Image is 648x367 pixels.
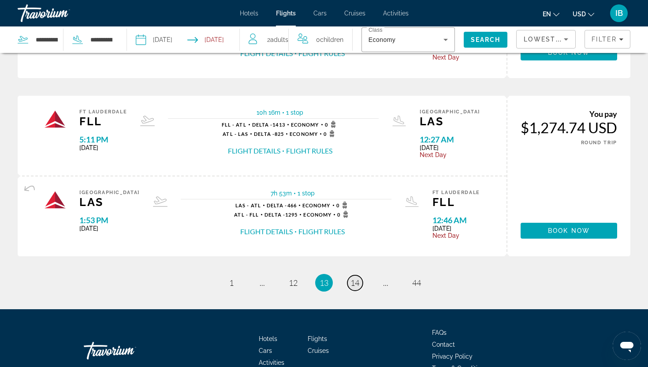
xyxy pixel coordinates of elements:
[252,122,285,127] span: 1413
[320,36,343,43] span: Children
[222,122,246,127] span: FLL - ATL
[350,278,359,288] span: 14
[290,131,318,137] span: Economy
[432,329,447,336] a: FAQs
[316,34,343,46] span: 0
[325,121,339,128] span: 0
[264,212,298,217] span: 1295
[383,278,388,288] span: ...
[264,212,285,217] span: Delta -
[344,10,365,17] a: Cruises
[44,190,66,212] img: Airline logo
[79,144,127,151] span: [DATE]
[420,109,480,115] span: [GEOGRAPHIC_DATA]
[369,27,383,33] mat-label: Class
[79,109,127,115] span: Ft Lauderdale
[18,2,106,25] a: Travorium
[240,10,258,17] a: Hotels
[420,135,480,144] span: 12:27 AM
[308,335,327,342] a: Flights
[252,122,273,127] span: Delta -
[18,274,630,292] nav: Pagination
[613,332,641,360] iframe: Кнопка для запуску вікна повідомлень
[383,10,409,17] a: Activities
[240,49,293,58] button: Flight Details
[592,36,617,43] span: Filter
[573,7,594,20] button: Change currency
[240,227,293,236] button: Flight Details
[267,34,288,46] span: 2
[257,109,280,116] span: 10h 16m
[548,227,590,234] span: Book now
[286,146,332,156] button: Flight Rules
[521,223,617,239] button: Book now
[420,144,480,151] span: [DATE]
[302,202,331,208] span: Economy
[79,135,127,144] span: 5:11 PM
[254,131,284,137] span: 825
[432,232,480,239] span: Next Day
[471,36,501,43] span: Search
[521,109,617,119] div: You pay
[298,227,345,236] button: Flight Rules
[303,212,331,217] span: Economy
[223,131,248,137] span: ATL - LAS
[289,278,298,288] span: 12
[271,190,292,197] span: 7h 53m
[543,7,559,20] button: Change language
[412,278,421,288] span: 44
[276,10,296,17] a: Flights
[298,49,345,58] button: Flight Rules
[259,347,272,354] a: Cars
[524,36,580,43] span: Lowest Price
[313,10,327,17] a: Cars
[432,54,480,61] span: Next Day
[79,225,140,232] span: [DATE]
[228,146,280,156] button: Flight Details
[432,341,455,348] a: Contact
[420,151,480,158] span: Next Day
[320,278,328,288] span: 13
[79,190,140,195] span: [GEOGRAPHIC_DATA]
[270,36,288,43] span: Adults
[254,131,275,137] span: Delta -
[337,211,351,218] span: 0
[260,278,265,288] span: ...
[79,115,127,128] span: FLL
[607,4,630,22] button: User Menu
[291,122,319,127] span: Economy
[543,11,551,18] span: en
[259,335,277,342] a: Hotels
[187,26,224,53] button: Select return date
[615,9,623,18] span: IB
[524,34,568,45] mat-select: Sort by
[336,202,350,209] span: 0
[521,119,617,136] div: $1,274.74 USD
[432,225,480,232] span: [DATE]
[259,359,284,366] span: Activities
[79,215,140,225] span: 1:53 PM
[229,278,234,288] span: 1
[581,140,618,146] span: ROUND TRIP
[240,26,352,53] button: Travelers: 2 adults, 0 children
[235,202,261,208] span: LAS - ATL
[432,353,473,360] a: Privacy Policy
[432,190,480,195] span: Ft Lauderdale
[267,202,297,208] span: 466
[308,347,329,354] a: Cruises
[432,215,480,225] span: 12:46 AM
[573,11,586,18] span: USD
[585,30,630,49] button: Filters
[136,26,172,53] button: Select depart date
[298,190,315,197] span: 1 stop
